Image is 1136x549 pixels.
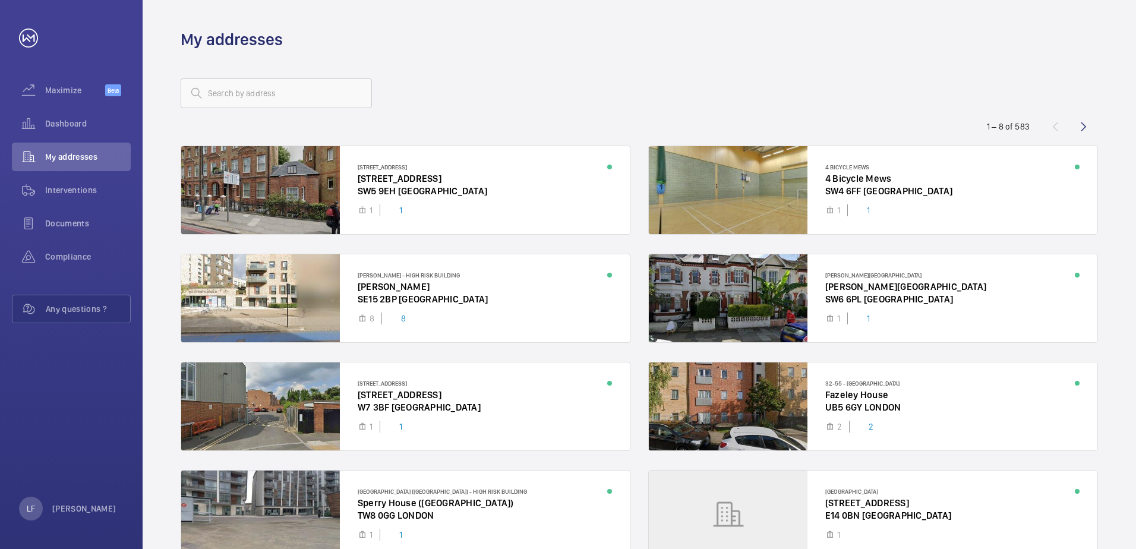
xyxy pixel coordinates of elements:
p: LF [27,503,35,515]
span: Beta [105,84,121,96]
span: My addresses [45,151,131,163]
div: 1 – 8 of 583 [987,121,1030,132]
span: Dashboard [45,118,131,130]
span: Maximize [45,84,105,96]
h1: My addresses [181,29,283,51]
input: Search by address [181,78,372,108]
span: Interventions [45,184,131,196]
span: Documents [45,217,131,229]
p: [PERSON_NAME] [52,503,116,515]
span: Any questions ? [46,303,130,315]
span: Compliance [45,251,131,263]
